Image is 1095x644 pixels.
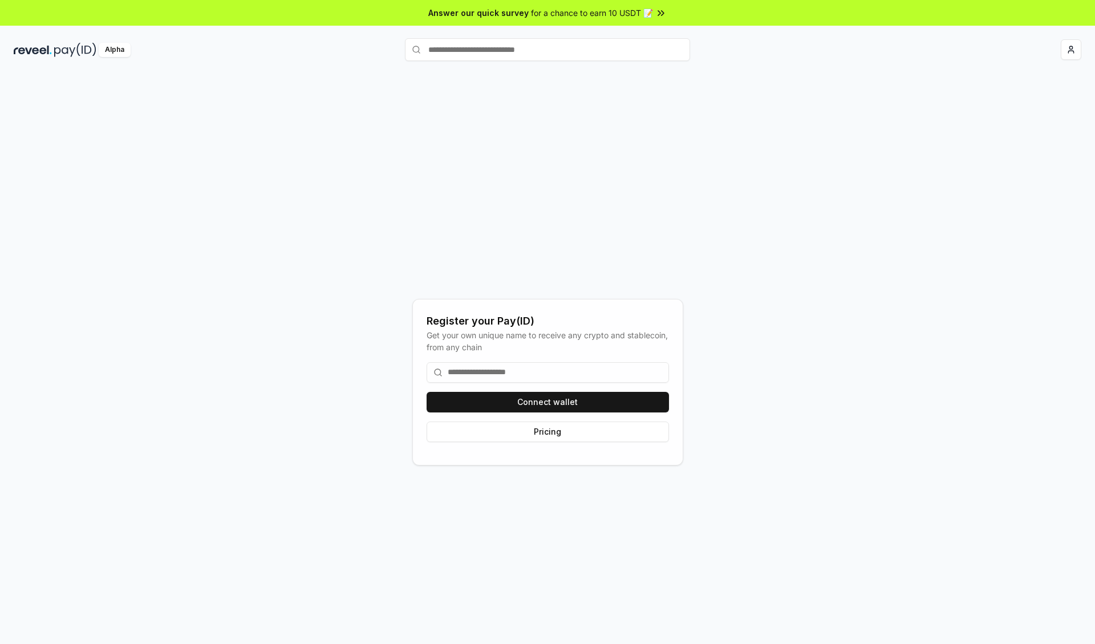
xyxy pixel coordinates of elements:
span: for a chance to earn 10 USDT 📝 [531,7,653,19]
span: Answer our quick survey [428,7,529,19]
button: Connect wallet [427,392,669,412]
button: Pricing [427,422,669,442]
img: reveel_dark [14,43,52,57]
img: pay_id [54,43,96,57]
div: Register your Pay(ID) [427,313,669,329]
div: Alpha [99,43,131,57]
div: Get your own unique name to receive any crypto and stablecoin, from any chain [427,329,669,353]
